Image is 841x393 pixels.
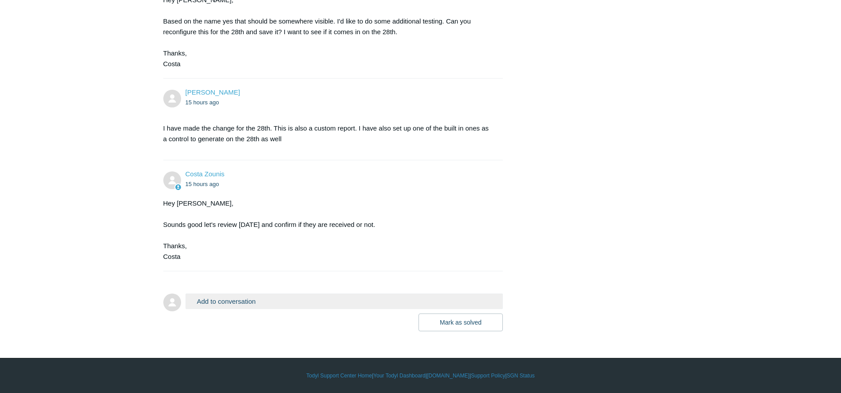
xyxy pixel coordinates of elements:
[186,294,503,309] button: Add to conversation
[306,372,372,380] a: Todyl Support Center Home
[419,314,503,331] button: Mark as solved
[507,372,535,380] a: SGN Status
[373,372,425,380] a: Your Todyl Dashboard
[186,88,240,96] span: Michael Matulewicz
[186,88,240,96] a: [PERSON_NAME]
[163,123,494,144] p: I have made the change for the 28th. This is also a custom report. I have also set up one of the ...
[471,372,505,380] a: Support Policy
[163,198,494,262] div: Hey [PERSON_NAME], Sounds good let's review [DATE] and confirm if they are received or not. Thank...
[186,99,219,106] time: 08/27/2025, 16:42
[186,170,225,178] a: Costa Zounis
[163,372,678,380] div: | | | |
[427,372,470,380] a: [DOMAIN_NAME]
[186,181,219,187] time: 08/27/2025, 16:42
